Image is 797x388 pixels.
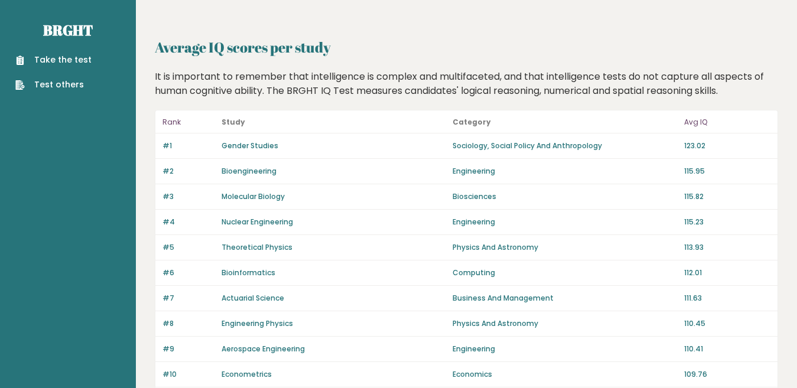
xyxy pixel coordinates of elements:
[155,37,778,58] h2: Average IQ scores per study
[162,166,214,177] p: #2
[162,242,214,253] p: #5
[684,369,770,380] p: 109.76
[151,70,783,98] div: It is important to remember that intelligence is complex and multifaceted, and that intelligence ...
[453,242,677,253] p: Physics And Astronomy
[43,21,93,40] a: Brght
[453,217,677,227] p: Engineering
[222,293,284,303] a: Actuarial Science
[162,115,214,129] p: Rank
[684,191,770,202] p: 115.82
[453,344,677,354] p: Engineering
[222,268,275,278] a: Bioinformatics
[222,191,285,201] a: Molecular Biology
[453,141,677,151] p: Sociology, Social Policy And Anthropology
[15,79,92,91] a: Test others
[162,369,214,380] p: #10
[684,268,770,278] p: 112.01
[15,54,92,66] a: Take the test
[453,166,677,177] p: Engineering
[222,166,276,176] a: Bioengineering
[684,242,770,253] p: 113.93
[684,141,770,151] p: 123.02
[162,268,214,278] p: #6
[684,166,770,177] p: 115.95
[162,293,214,304] p: #7
[684,217,770,227] p: 115.23
[453,268,677,278] p: Computing
[162,141,214,151] p: #1
[453,369,677,380] p: Economics
[453,293,677,304] p: Business And Management
[453,117,491,127] b: Category
[684,344,770,354] p: 110.41
[162,344,214,354] p: #9
[162,191,214,202] p: #3
[222,217,293,227] a: Nuclear Engineering
[222,344,305,354] a: Aerospace Engineering
[222,117,245,127] b: Study
[222,369,272,379] a: Econometrics
[684,318,770,329] p: 110.45
[453,318,677,329] p: Physics And Astronomy
[222,141,278,151] a: Gender Studies
[162,318,214,329] p: #8
[162,217,214,227] p: #4
[684,115,770,129] p: Avg IQ
[222,318,293,328] a: Engineering Physics
[453,191,677,202] p: Biosciences
[222,242,292,252] a: Theoretical Physics
[684,293,770,304] p: 111.63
